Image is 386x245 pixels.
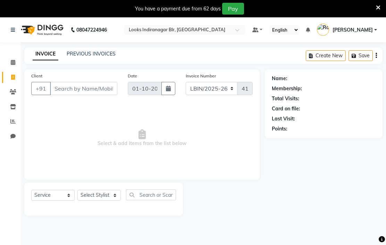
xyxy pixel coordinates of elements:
input: Search by Name/Mobile/Email/Code [50,82,117,95]
div: You have a payment due from 62 days [135,5,221,12]
div: Membership: [272,85,302,92]
button: +91 [31,82,51,95]
button: Pay [222,3,244,15]
img: logo [18,20,65,40]
a: INVOICE [33,48,58,60]
input: Search or Scan [126,189,176,200]
button: Save [349,50,373,61]
label: Invoice Number [186,73,216,79]
div: Last Visit: [272,115,295,122]
b: 08047224946 [76,20,107,40]
img: Rashi Paliwal [317,24,329,36]
div: Card on file: [272,105,300,112]
a: PREVIOUS INVOICES [67,51,116,57]
label: Date [128,73,137,79]
button: Create New [306,50,346,61]
span: [PERSON_NAME] [333,26,373,34]
div: Name: [272,75,287,82]
div: Points: [272,125,287,133]
label: Client [31,73,42,79]
span: Select & add items from the list below [31,103,253,173]
div: Total Visits: [272,95,299,102]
